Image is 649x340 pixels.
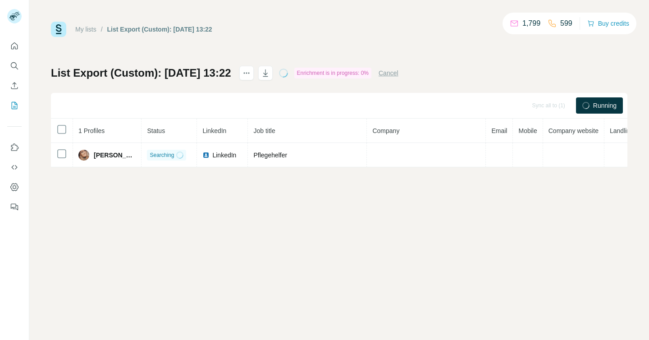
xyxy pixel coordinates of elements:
[78,127,105,134] span: 1 Profiles
[239,66,254,80] button: actions
[7,179,22,195] button: Dashboard
[379,69,398,78] button: Cancel
[610,127,634,134] span: Landline
[202,152,210,159] img: LinkedIn logo
[7,38,22,54] button: Quick start
[7,139,22,156] button: Use Surfe on LinkedIn
[522,18,540,29] p: 1,799
[150,151,174,159] span: Searching
[491,127,507,134] span: Email
[560,18,572,29] p: 599
[372,127,399,134] span: Company
[147,127,165,134] span: Status
[7,97,22,114] button: My lists
[7,199,22,215] button: Feedback
[202,127,226,134] span: LinkedIn
[253,152,287,159] span: Pflegehelfer
[253,127,275,134] span: Job title
[7,159,22,175] button: Use Surfe API
[51,66,231,80] h1: List Export (Custom): [DATE] 13:22
[94,151,136,160] span: [PERSON_NAME]
[51,22,66,37] img: Surfe Logo
[75,26,96,33] a: My lists
[7,78,22,94] button: Enrich CSV
[518,127,537,134] span: Mobile
[101,25,103,34] li: /
[78,150,89,161] img: Avatar
[548,127,599,134] span: Company website
[107,25,212,34] div: List Export (Custom): [DATE] 13:22
[294,68,371,78] div: Enrichment is in progress: 0%
[212,151,236,160] span: LinkedIn
[593,101,617,110] span: Running
[587,17,629,30] button: Buy credits
[7,58,22,74] button: Search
